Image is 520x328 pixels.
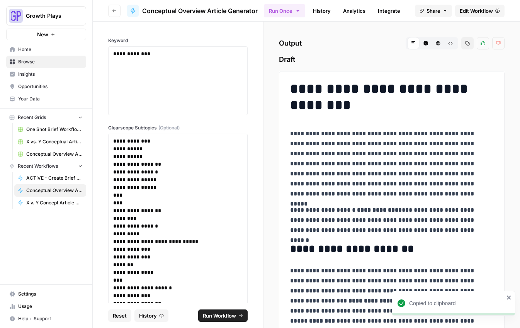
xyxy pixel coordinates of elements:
[18,315,83,322] span: Help + Support
[6,313,86,325] button: Help + Support
[14,184,86,197] a: Conceptual Overview Article Generator
[6,29,86,40] button: New
[108,37,248,44] label: Keyword
[14,197,86,209] a: X v. Y Concept Article Generator
[139,312,157,320] span: History
[203,312,236,320] span: Run Workflow
[113,50,243,112] div: To enrich screen reader interactions, please activate Accessibility in Grammarly extension settings
[113,312,127,320] span: Reset
[134,309,168,322] button: History
[26,175,83,182] span: ACTIVE - Create Brief Workflow
[338,5,370,17] a: Analytics
[460,7,493,15] span: Edit Workflow
[9,9,23,23] img: Growth Plays Logo
[26,126,83,133] span: One Shot Brief Workflow Grid
[26,138,83,145] span: X vs. Y Conceptual Articles
[18,291,83,297] span: Settings
[142,6,258,15] span: Conceptual Overview Article Generator
[6,288,86,300] a: Settings
[373,5,405,17] a: Integrate
[37,31,48,38] span: New
[506,294,512,301] button: close
[6,56,86,68] a: Browse
[6,300,86,313] a: Usage
[279,54,505,65] span: Draft
[18,46,83,53] span: Home
[198,309,248,322] button: Run Workflow
[14,148,86,160] a: Conceptual Overview Article Grid
[127,5,258,17] a: Conceptual Overview Article Generator
[26,187,83,194] span: Conceptual Overview Article Generator
[18,58,83,65] span: Browse
[108,309,131,322] button: Reset
[6,93,86,105] a: Your Data
[6,68,86,80] a: Insights
[308,5,335,17] a: History
[18,95,83,102] span: Your Data
[6,6,86,25] button: Workspace: Growth Plays
[427,7,440,15] span: Share
[18,114,46,121] span: Recent Grids
[14,123,86,136] a: One Shot Brief Workflow Grid
[26,199,83,206] span: X v. Y Concept Article Generator
[6,160,86,172] button: Recent Workflows
[18,83,83,90] span: Opportunities
[18,163,58,170] span: Recent Workflows
[18,303,83,310] span: Usage
[26,12,73,20] span: Growth Plays
[26,151,83,158] span: Conceptual Overview Article Grid
[409,299,504,307] div: Copied to clipboard
[6,43,86,56] a: Home
[6,112,86,123] button: Recent Grids
[158,124,180,131] span: (Optional)
[279,37,505,49] h2: Output
[18,71,83,78] span: Insights
[264,4,305,17] button: Run Once
[14,136,86,148] a: X vs. Y Conceptual Articles
[6,80,86,93] a: Opportunities
[455,5,505,17] a: Edit Workflow
[415,5,452,17] button: Share
[14,172,86,184] a: ACTIVE - Create Brief Workflow
[108,124,248,131] label: Clearscope Subtopics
